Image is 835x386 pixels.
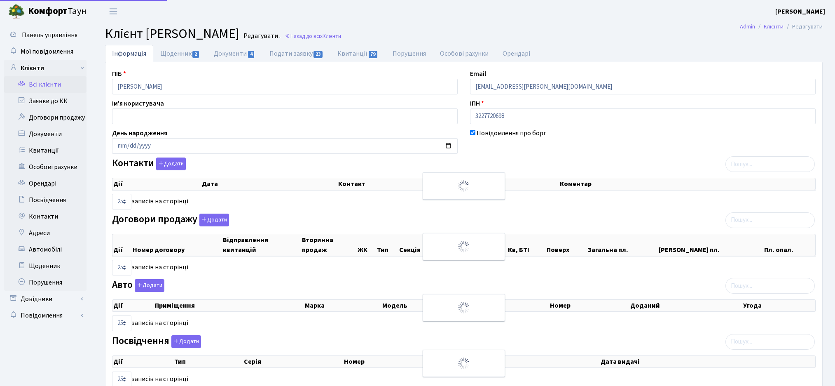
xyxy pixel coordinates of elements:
[457,179,470,193] img: Обробка...
[343,356,461,367] th: Номер
[4,43,87,60] a: Мої повідомлення
[285,32,341,40] a: Назад до всіхКлієнти
[457,240,470,253] img: Обробка...
[112,279,164,292] label: Авто
[201,178,337,190] th: Дата
[323,32,341,40] span: Клієнти
[496,45,537,62] a: Орендарі
[629,300,742,311] th: Доданий
[105,45,153,62] a: Інформація
[112,234,132,256] th: Дії
[587,234,658,256] th: Загальна пл.
[742,300,815,311] th: Угода
[207,45,262,62] a: Документи
[22,31,77,40] span: Панель управління
[470,99,484,108] label: ІПН
[457,301,470,314] img: Обробка...
[4,76,87,93] a: Всі клієнти
[4,27,87,43] a: Панель управління
[4,159,87,175] a: Особові рахунки
[457,357,470,370] img: Обробка...
[112,315,188,331] label: записів на сторінці
[133,278,164,292] a: Додати
[112,194,131,209] select: записів на сторінці
[337,178,559,190] th: Контакт
[112,99,164,108] label: Ім'я користувача
[112,315,131,331] select: записів на сторінці
[242,32,281,40] small: Редагувати .
[169,334,201,348] a: Додати
[199,214,229,226] button: Договори продажу
[4,192,87,208] a: Посвідчення
[313,51,323,58] span: 23
[112,178,201,190] th: Дії
[725,334,815,350] input: Пошук...
[154,300,304,311] th: Приміщення
[112,128,167,138] label: День народження
[470,69,486,79] label: Email
[135,279,164,292] button: Авто
[658,234,763,256] th: [PERSON_NAME] пл.
[4,258,87,274] a: Щоденник
[433,45,496,62] a: Особові рахунки
[461,356,600,367] th: Видано
[248,51,255,58] span: 4
[301,234,357,256] th: Вторинна продаж
[725,156,815,172] input: Пошук...
[725,278,815,294] input: Пошук...
[153,45,207,62] a: Щоденник
[775,7,825,16] a: [PERSON_NAME]
[197,212,229,226] a: Додати
[21,47,73,56] span: Мої повідомлення
[386,45,433,62] a: Порушення
[222,234,301,256] th: Відправлення квитанцій
[112,194,188,209] label: записів на сторінці
[262,45,330,62] a: Подати заявку
[103,5,124,18] button: Переключити навігацію
[507,234,546,256] th: Кв, БТІ
[330,45,385,62] a: Квитанції
[727,18,835,35] nav: breadcrumb
[8,3,25,20] img: logo.png
[304,300,381,311] th: Марка
[376,234,398,256] th: Тип
[4,307,87,324] a: Повідомлення
[4,175,87,192] a: Орендарі
[546,234,587,256] th: Поверх
[725,212,815,228] input: Пошук...
[559,178,815,190] th: Коментар
[477,128,546,138] label: Повідомлення про борг
[171,335,201,348] button: Посвідчення
[4,93,87,109] a: Заявки до КК
[112,214,229,226] label: Договори продажу
[600,356,815,367] th: Дата видачі
[173,356,243,367] th: Тип
[4,60,87,76] a: Клієнти
[154,156,186,171] a: Додати
[549,300,629,311] th: Номер
[4,274,87,291] a: Порушення
[4,208,87,225] a: Контакти
[357,234,376,256] th: ЖК
[478,300,549,311] th: Колір
[4,126,87,142] a: Документи
[4,291,87,307] a: Довідники
[112,158,186,170] label: Контакти
[112,300,154,311] th: Дії
[156,158,186,170] button: Контакти
[192,51,199,58] span: 2
[763,234,815,256] th: Пл. опал.
[112,260,188,275] label: записів на сторінці
[398,234,437,256] th: Секція
[764,22,784,31] a: Клієнти
[243,356,343,367] th: Серія
[112,69,126,79] label: ПІБ
[4,225,87,241] a: Адреси
[740,22,755,31] a: Admin
[112,356,173,367] th: Дії
[105,24,239,43] span: Клієнт [PERSON_NAME]
[112,260,131,275] select: записів на сторінці
[784,22,823,31] li: Редагувати
[4,109,87,126] a: Договори продажу
[4,241,87,258] a: Автомобілі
